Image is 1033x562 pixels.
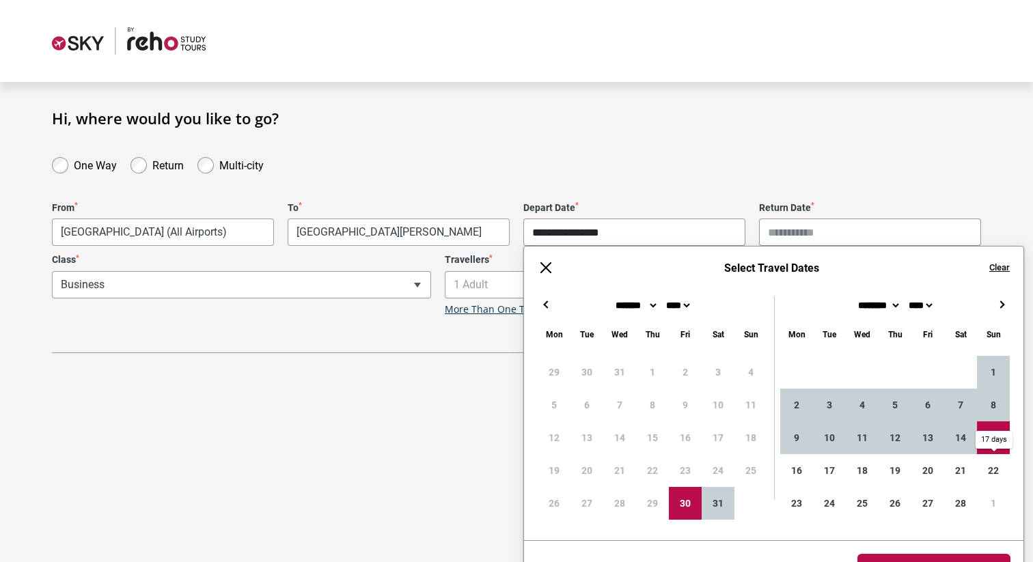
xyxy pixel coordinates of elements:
label: Depart Date [523,202,745,214]
div: 3 [813,389,846,421]
label: To [288,202,510,214]
div: Monday [780,326,813,342]
div: 20 [911,454,944,487]
span: Berlin, Germany [288,219,510,246]
button: → [993,296,1010,313]
div: 6 [911,389,944,421]
label: From [52,202,274,214]
div: Tuesday [813,326,846,342]
a: More Than One Traveller? [445,304,564,315]
span: Melbourne, Australia [53,219,273,245]
div: 31 [702,487,734,520]
label: One Way [74,156,117,172]
div: 23 [780,487,813,520]
span: 1 Adult [445,272,823,298]
span: Melbourne, Australia [52,219,274,246]
div: 11 [846,421,879,454]
div: 4 [846,389,879,421]
div: Wednesday [846,326,879,342]
div: 2 [780,389,813,421]
div: 18 [846,454,879,487]
div: Sunday [977,326,1010,342]
div: Thursday [636,326,669,342]
div: 12 [879,421,911,454]
div: 10 [813,421,846,454]
div: 26 [879,487,911,520]
div: 1 [977,356,1010,389]
div: 25 [846,487,879,520]
h1: Hi, where would you like to go? [52,109,981,127]
span: 1 Adult [445,271,824,298]
label: Multi-city [219,156,264,172]
div: Sunday [734,326,767,342]
div: 24 [813,487,846,520]
button: Clear [989,262,1010,274]
label: Return Date [759,202,981,214]
div: 14 [944,421,977,454]
div: 7 [944,389,977,421]
div: 16 [780,454,813,487]
span: Berlin, Germany [288,219,509,245]
div: 17 [813,454,846,487]
div: 5 [879,389,911,421]
div: 22 [977,454,1010,487]
div: 15 [977,421,1010,454]
div: Wednesday [603,326,636,342]
div: Friday [669,326,702,342]
div: Monday [538,326,570,342]
label: Class [52,254,431,266]
button: ← [538,296,554,313]
div: Thursday [879,326,911,342]
span: Business [53,272,430,298]
div: Saturday [944,326,977,342]
div: Saturday [702,326,734,342]
span: Business [52,271,431,298]
div: 28 [944,487,977,520]
div: 30 [669,487,702,520]
label: Travellers [445,254,824,266]
div: Friday [911,326,944,342]
div: 8 [977,389,1010,421]
div: 13 [911,421,944,454]
div: 19 [879,454,911,487]
div: 21 [944,454,977,487]
div: Tuesday [570,326,603,342]
label: Return [152,156,184,172]
div: 1 [977,487,1010,520]
div: 9 [780,421,813,454]
div: 27 [911,487,944,520]
h6: Select Travel Dates [568,262,976,275]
